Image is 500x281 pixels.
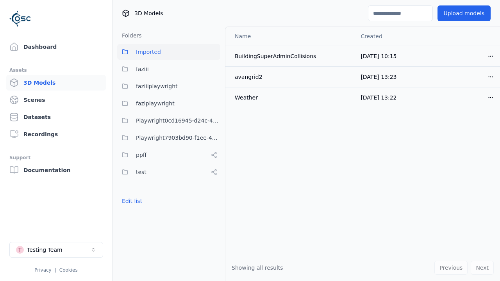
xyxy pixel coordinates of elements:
div: avangrid2 [235,73,348,81]
div: BuildingSuperAdminCollisions [235,52,348,60]
span: [DATE] 13:22 [361,94,396,101]
span: Playwright0cd16945-d24c-45f9-a8ba-c74193e3fd84 [136,116,220,125]
button: faziplaywright [117,96,220,111]
button: Select a workspace [9,242,103,258]
div: Support [9,153,103,162]
a: Documentation [6,162,106,178]
span: Playwright7903bd90-f1ee-40e5-8689-7a943bbd43ef [136,133,220,142]
div: Testing Team [27,246,62,254]
button: faziii [117,61,220,77]
div: T [16,246,24,254]
button: faziiiplaywright [117,78,220,94]
button: ppff [117,147,220,163]
span: [DATE] 13:23 [361,74,396,80]
button: test [117,164,220,180]
button: Playwright7903bd90-f1ee-40e5-8689-7a943bbd43ef [117,130,220,146]
button: Upload models [437,5,491,21]
span: faziii [136,64,149,74]
a: Cookies [59,267,78,273]
span: Showing all results [232,265,283,271]
span: test [136,167,146,177]
span: | [55,267,56,273]
span: Imported [136,47,161,57]
span: ppff [136,150,146,160]
a: Scenes [6,92,106,108]
div: Weather [235,94,348,101]
a: Datasets [6,109,106,125]
div: Assets [9,66,103,75]
a: 3D Models [6,75,106,91]
th: Created [354,27,427,46]
a: Recordings [6,126,106,142]
span: 3D Models [134,9,163,17]
a: Privacy [34,267,51,273]
th: Name [225,27,354,46]
h3: Folders [117,32,142,39]
button: Edit list [117,194,147,208]
button: Playwright0cd16945-d24c-45f9-a8ba-c74193e3fd84 [117,113,220,128]
a: Dashboard [6,39,106,55]
img: Logo [9,8,31,30]
span: faziiiplaywright [136,82,178,91]
span: [DATE] 10:15 [361,53,396,59]
button: Imported [117,44,220,60]
span: faziplaywright [136,99,175,108]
